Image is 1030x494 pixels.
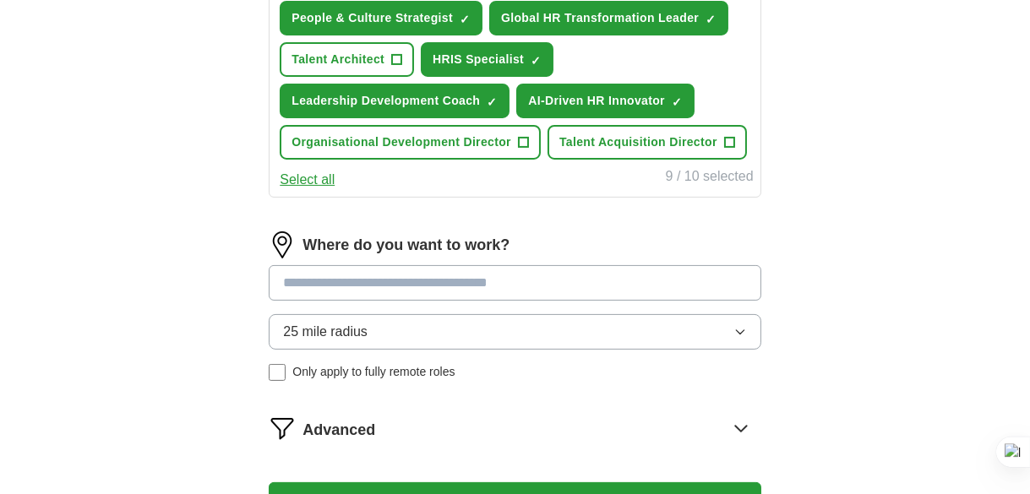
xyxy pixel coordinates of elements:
[706,13,716,26] span: ✓
[269,415,296,442] img: filter
[433,51,524,68] span: HRIS Specialist
[292,51,384,68] span: Talent Architect
[280,125,541,160] button: Organisational Development Director
[489,1,728,35] button: Global HR Transformation Leader✓
[559,133,717,151] span: Talent Acquisition Director
[292,363,455,381] span: Only apply to fully remote roles
[280,170,335,190] button: Select all
[516,84,695,118] button: AI-Driven HR Innovator✓
[269,231,296,258] img: location.png
[292,92,480,110] span: Leadership Development Coach
[548,125,747,160] button: Talent Acquisition Director
[460,13,470,26] span: ✓
[280,42,414,77] button: Talent Architect
[280,84,510,118] button: Leadership Development Coach✓
[292,9,453,27] span: People & Culture Strategist
[501,9,699,27] span: Global HR Transformation Leader
[528,92,665,110] span: AI-Driven HR Innovator
[672,95,682,109] span: ✓
[283,322,368,342] span: 25 mile radius
[280,1,482,35] button: People & Culture Strategist✓
[421,42,553,77] button: HRIS Specialist✓
[302,419,375,442] span: Advanced
[666,166,754,190] div: 9 / 10 selected
[531,54,541,68] span: ✓
[269,314,760,350] button: 25 mile radius
[269,364,286,381] input: Only apply to fully remote roles
[487,95,497,109] span: ✓
[292,133,511,151] span: Organisational Development Director
[302,234,510,257] label: Where do you want to work?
